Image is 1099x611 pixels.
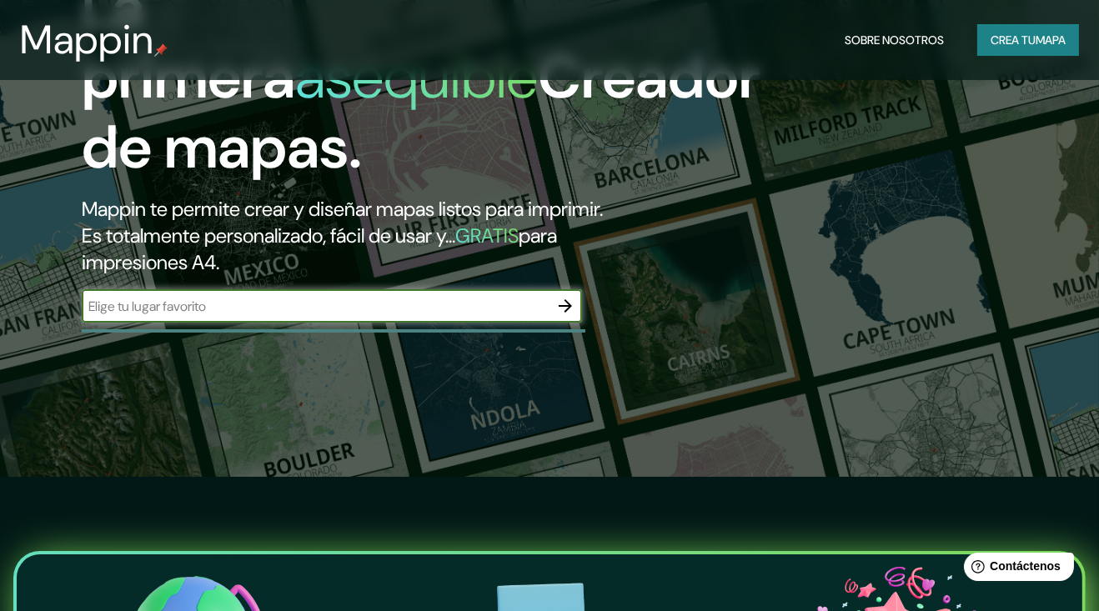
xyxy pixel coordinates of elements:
input: Elige tu lugar favorito [82,297,549,316]
font: Creador de mapas. [82,38,760,186]
font: Mappin [20,13,154,66]
font: Crea tu [991,33,1036,48]
iframe: Lanzador de widgets de ayuda [951,546,1081,593]
button: Crea tumapa [977,24,1079,56]
button: Sobre nosotros [838,24,951,56]
font: GRATIS [455,223,519,248]
font: mapa [1036,33,1066,48]
font: Sobre nosotros [845,33,944,48]
font: Mappin te permite crear y diseñar mapas listos para imprimir. [82,196,603,222]
font: para impresiones A4. [82,223,557,275]
img: pin de mapeo [154,43,168,57]
font: Es totalmente personalizado, fácil de usar y... [82,223,455,248]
